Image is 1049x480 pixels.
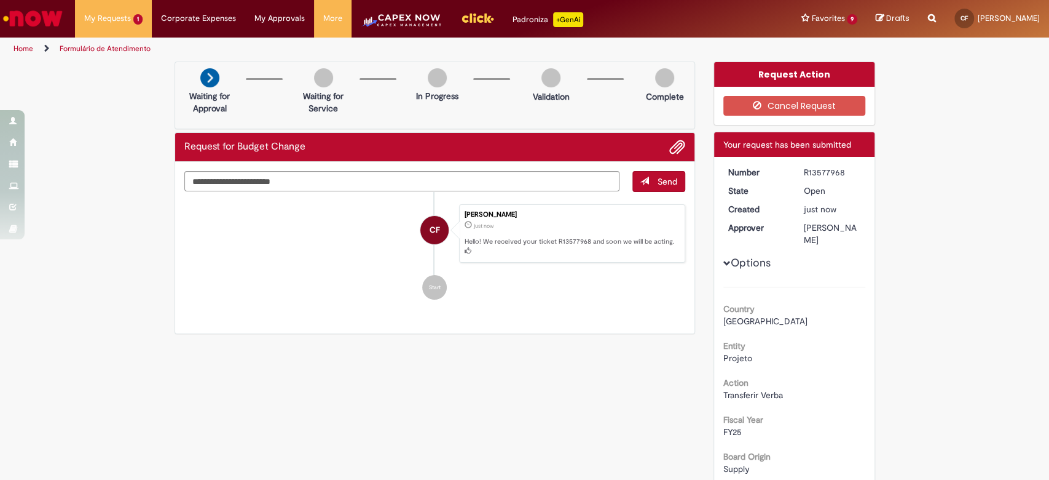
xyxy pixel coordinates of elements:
dt: Number [719,166,795,178]
dt: State [719,185,795,197]
div: Request Action [714,62,874,87]
img: arrow-next.png [200,68,219,87]
time: 29/09/2025 15:57:31 [474,222,493,230]
p: In Progress [416,90,458,102]
img: click_logo_yellow_360x200.png [461,9,494,27]
span: Drafts [886,12,910,24]
span: More [323,12,342,25]
img: CapexLogo5.png [361,12,442,37]
div: 29/09/2025 15:57:31 [804,203,861,215]
img: img-circle-grey.png [541,68,560,87]
span: CF [430,215,440,245]
p: Waiting for Service [294,90,353,114]
b: Action [723,377,748,388]
b: Fiscal Year [723,414,763,425]
p: Hello! We received your ticket R13577968 and soon we will be acting. [465,237,678,256]
img: ServiceNow [1,6,65,31]
img: img-circle-grey.png [655,68,674,87]
ul: Page breadcrumbs [9,38,690,60]
img: img-circle-grey.png [428,68,447,87]
div: Open [804,185,861,197]
span: Transferir Verba [723,390,783,401]
b: Board Origin [723,451,771,462]
a: Drafts [876,13,910,25]
span: My Requests [84,12,131,25]
span: Corporate Expenses [161,12,236,25]
img: img-circle-grey.png [314,68,333,87]
button: Send [632,171,685,192]
span: FY25 [723,426,742,438]
span: [PERSON_NAME] [978,13,1040,23]
b: Country [723,303,755,314]
dt: Created [719,203,795,215]
span: [GEOGRAPHIC_DATA] [723,316,807,327]
span: 9 [847,14,857,25]
p: Complete [645,90,683,103]
div: R13577968 [804,166,861,178]
div: Padroniza [513,12,583,27]
span: Supply [723,463,750,474]
div: [PERSON_NAME] [465,211,678,218]
span: just now [474,222,493,230]
span: Favorites [811,12,844,25]
p: Validation [532,90,569,103]
div: Caroline Leite Lagoas Figueiredo [420,216,449,244]
textarea: Type your message here... [184,171,620,192]
span: CF [961,14,968,22]
span: Your request has been submitted [723,139,851,150]
p: +GenAi [553,12,583,27]
a: Home [14,44,33,54]
li: Caroline Leite Lagoas Figueiredo [184,204,686,263]
span: Send [658,176,677,187]
p: Waiting for Approval [180,90,240,114]
dt: Approver [719,222,795,234]
div: [PERSON_NAME] [804,222,861,246]
b: Entity [723,340,745,351]
span: Projeto [723,353,752,364]
ul: Ticket history [184,192,686,313]
a: Formulário de Atendimento [60,44,151,54]
span: My Approvals [254,12,305,25]
h2: Request for Budget Change Ticket history [184,142,305,153]
span: 1 [133,14,143,25]
button: Cancel Request [723,96,865,116]
span: just now [804,204,836,215]
button: Add attachments [669,139,685,155]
